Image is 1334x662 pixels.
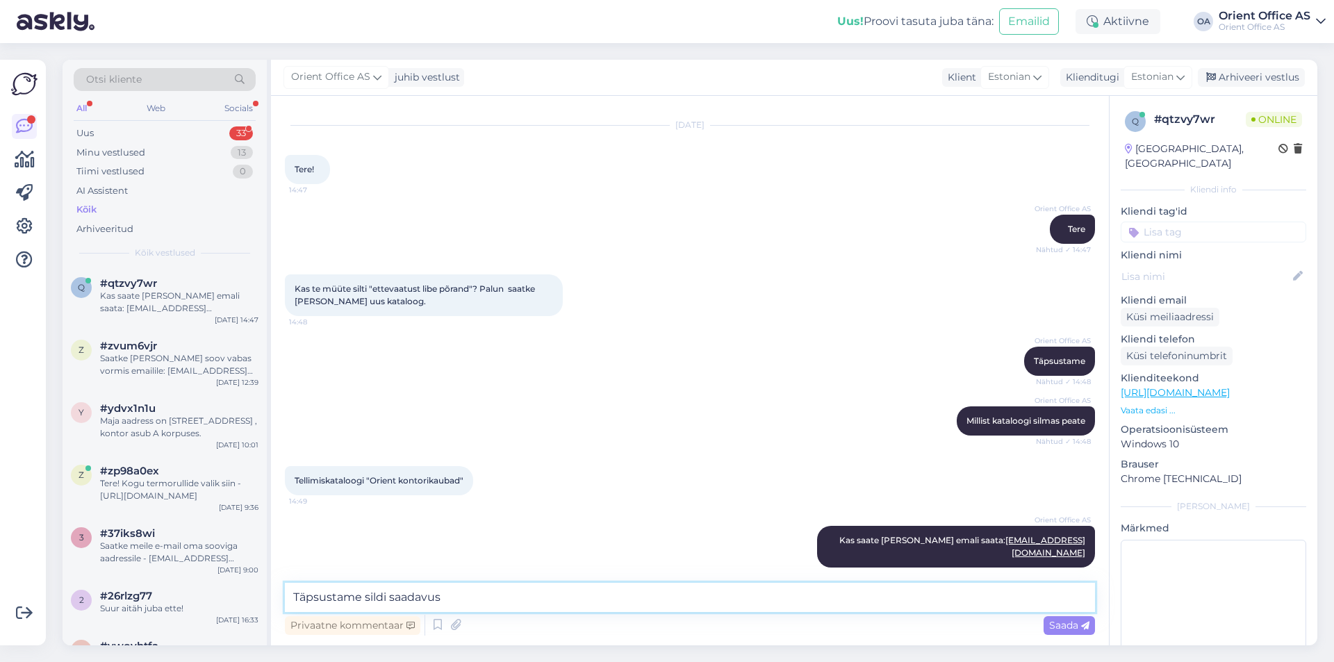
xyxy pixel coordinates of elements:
input: Lisa tag [1121,222,1306,242]
div: Minu vestlused [76,146,145,160]
p: Brauser [1121,457,1306,472]
span: Tere! [295,164,314,174]
div: Orient Office AS [1219,22,1310,33]
span: Otsi kliente [86,72,142,87]
span: 2 [79,595,84,605]
span: Kas te müüte silti "ettevaatust libe põrand"? Palun saatke [PERSON_NAME] uus kataloog. [295,283,537,306]
p: Kliendi email [1121,293,1306,308]
div: Orient Office AS [1219,10,1310,22]
div: [DATE] 14:47 [215,315,258,325]
div: Aktiivne [1076,9,1160,34]
p: Operatsioonisüsteem [1121,422,1306,437]
p: Chrome [TECHNICAL_ID] [1121,472,1306,486]
div: OA [1194,12,1213,31]
div: Socials [222,99,256,117]
span: y [79,407,84,417]
div: Kas saate [PERSON_NAME] emali saata: [EMAIL_ADDRESS][DOMAIN_NAME] [100,290,258,315]
div: [DATE] 16:33 [216,615,258,625]
div: Uus [76,126,94,140]
span: #zp98a0ex [100,465,159,477]
span: Orient Office AS [291,69,370,85]
div: [GEOGRAPHIC_DATA], [GEOGRAPHIC_DATA] [1125,142,1278,171]
span: Orient Office AS [1035,395,1091,406]
div: Kõik [76,203,97,217]
div: Saatke [PERSON_NAME] soov vabas vormis emailile: [EMAIL_ADDRESS][DOMAIN_NAME] [100,352,258,377]
span: Millist kataloogi silmas peate [966,415,1085,426]
div: [PERSON_NAME] [1121,500,1306,513]
span: Nähtud ✓ 14:47 [1036,245,1091,255]
p: Kliendi telefon [1121,332,1306,347]
p: Märkmed [1121,521,1306,536]
span: #ydvx1n1u [100,402,156,415]
span: #qtzvy7wr [100,277,157,290]
div: Kliendi info [1121,183,1306,196]
span: #ywovhtfa [100,640,158,652]
img: Askly Logo [11,71,38,97]
a: [EMAIL_ADDRESS][DOMAIN_NAME] [1005,535,1085,558]
span: Kõik vestlused [135,247,195,259]
span: Kas saate [PERSON_NAME] emali saata: [839,535,1085,558]
p: Vaata edasi ... [1121,404,1306,417]
span: 14:49 [1039,568,1091,579]
span: y [79,645,84,655]
div: [DATE] 9:00 [217,565,258,575]
span: Estonian [1131,69,1174,85]
div: All [74,99,90,117]
span: Saada [1049,619,1089,631]
span: Online [1246,112,1302,127]
textarea: Täpsustame sildi saadav [285,583,1095,612]
div: Saatke meile e-mail oma sooviga aadressile - [EMAIL_ADDRESS][DOMAIN_NAME] ning vastame teile sinn... [100,540,258,565]
span: Orient Office AS [1035,336,1091,346]
div: [DATE] 12:39 [216,377,258,388]
span: Nähtud ✓ 14:48 [1036,376,1091,387]
div: Küsi meiliaadressi [1121,308,1219,326]
p: Kliendi tag'id [1121,204,1306,219]
span: q [1132,116,1139,126]
div: Suur aitäh juba ette! [100,602,258,615]
span: 14:48 [289,317,341,327]
div: [DATE] 9:36 [219,502,258,513]
div: Privaatne kommentaar [285,616,420,635]
div: 13 [231,146,253,160]
button: Emailid [999,8,1059,35]
p: Windows 10 [1121,437,1306,452]
span: Estonian [988,69,1030,85]
div: AI Assistent [76,184,128,198]
span: #26rlzg77 [100,590,152,602]
input: Lisa nimi [1121,269,1290,284]
span: Täpsustame [1034,356,1085,366]
div: Tere! Kogu termorullide valik siin - [URL][DOMAIN_NAME] [100,477,258,502]
p: Kliendi nimi [1121,248,1306,263]
div: [DATE] [285,119,1095,131]
a: Orient Office ASOrient Office AS [1219,10,1326,33]
div: # qtzvy7wr [1154,111,1246,128]
span: 14:47 [289,185,341,195]
span: Orient Office AS [1035,515,1091,525]
div: Proovi tasuta juba täna: [837,13,994,30]
span: Tere [1068,224,1085,234]
span: Nähtud ✓ 14:48 [1036,436,1091,447]
div: Web [144,99,168,117]
span: z [79,345,84,355]
div: juhib vestlust [389,70,460,85]
div: Küsi telefoninumbrit [1121,347,1233,365]
div: Klienditugi [1060,70,1119,85]
span: Orient Office AS [1035,204,1091,214]
div: Tiimi vestlused [76,165,145,179]
span: q [78,282,85,292]
b: Uus! [837,15,864,28]
div: Arhiveeritud [76,222,133,236]
span: #zvum6vjr [100,340,157,352]
span: #37iks8wi [100,527,155,540]
a: [URL][DOMAIN_NAME] [1121,386,1230,399]
span: z [79,470,84,480]
div: 0 [233,165,253,179]
div: Maja aadress on [STREET_ADDRESS] , kontor asub A korpuses. [100,415,258,440]
div: Arhiveeri vestlus [1198,68,1305,87]
span: 3 [79,532,84,543]
div: Klient [942,70,976,85]
span: Tellimiskataloogi "Orient kontorikaubad" [295,475,463,486]
p: Klienditeekond [1121,371,1306,386]
span: 14:49 [289,496,341,506]
div: [DATE] 10:01 [216,440,258,450]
